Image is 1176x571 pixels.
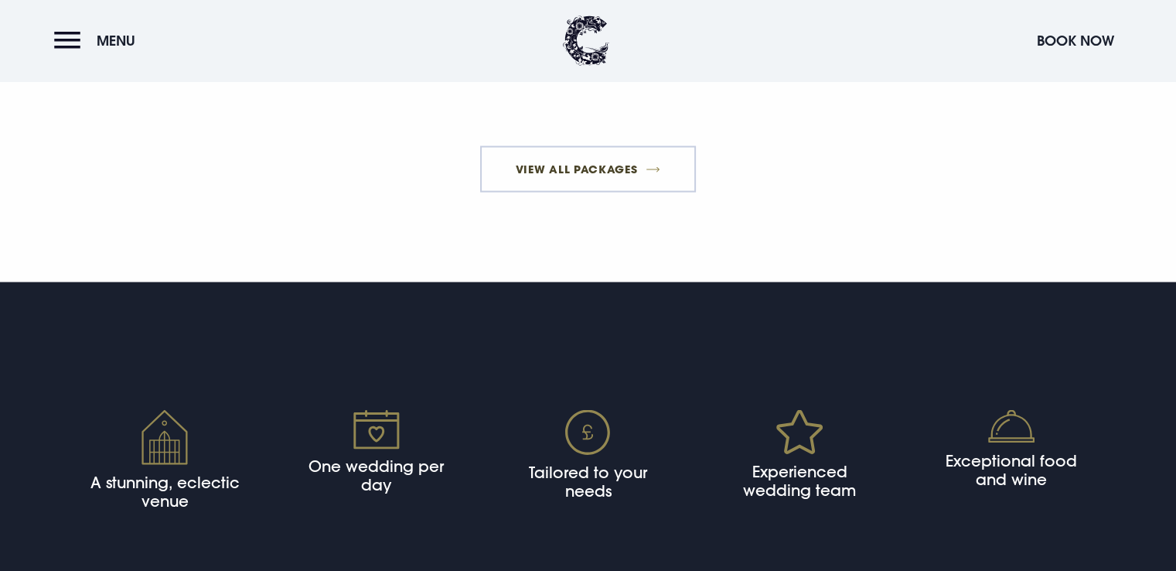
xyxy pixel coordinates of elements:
h4: A stunning, eclectic venue [87,474,244,511]
span: Menu [97,32,135,50]
h4: Experienced wedding team [721,463,878,500]
button: Book Now [1029,24,1122,57]
img: Pound icon [564,410,611,456]
img: Clandeboye Lodge [563,15,609,66]
button: Menu [54,24,143,57]
img: Venue icon [141,410,188,466]
img: Food icon [988,410,1035,444]
h4: One wedding per day [298,457,455,494]
h4: Exceptional food and wine [932,452,1089,489]
a: View All Packages [480,146,696,193]
h4: Tailored to your needs [510,463,666,501]
img: Calendar icon [353,410,400,450]
img: Star icon [776,410,823,455]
